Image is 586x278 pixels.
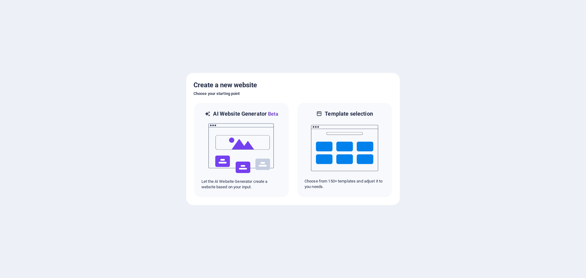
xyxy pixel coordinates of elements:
[208,118,275,179] img: ai
[305,179,385,190] p: Choose from 150+ templates and adjust it to you needs.
[194,80,392,90] h5: Create a new website
[267,111,278,117] span: Beta
[325,110,373,117] h6: Template selection
[297,102,392,198] div: Template selectionChoose from 150+ templates and adjust it to you needs.
[201,179,281,190] p: Let the AI Website Generator create a website based on your input.
[194,102,289,198] div: AI Website GeneratorBetaaiLet the AI Website Generator create a website based on your input.
[213,110,278,118] h6: AI Website Generator
[194,90,392,97] h6: Choose your starting point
